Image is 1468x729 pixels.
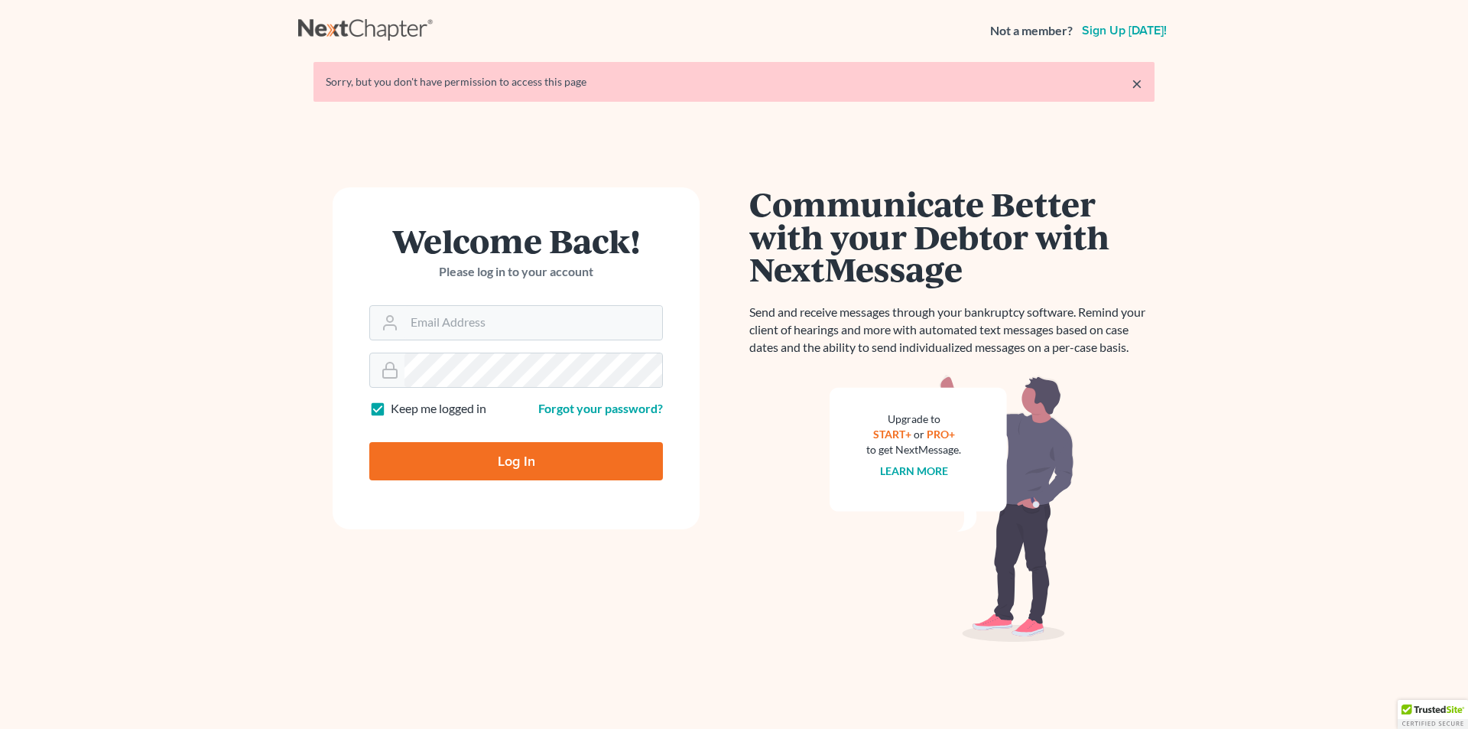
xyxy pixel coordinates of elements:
input: Email Address [404,306,662,340]
a: × [1132,74,1142,93]
h1: Welcome Back! [369,224,663,257]
div: Sorry, but you don't have permission to access this page [326,74,1142,89]
img: nextmessage_bg-59042aed3d76b12b5cd301f8e5b87938c9018125f34e5fa2b7a6b67550977c72.svg [830,375,1074,643]
a: START+ [873,428,911,441]
label: Keep me logged in [391,400,486,418]
p: Send and receive messages through your bankruptcy software. Remind your client of hearings and mo... [749,304,1155,356]
a: Learn more [880,464,948,477]
h1: Communicate Better with your Debtor with NextMessage [749,187,1155,285]
strong: Not a member? [990,22,1073,40]
a: Forgot your password? [538,401,663,415]
div: to get NextMessage. [866,442,961,457]
a: PRO+ [927,428,955,441]
p: Please log in to your account [369,263,663,281]
span: or [914,428,924,441]
div: Upgrade to [866,412,961,427]
div: TrustedSite Certified [1398,700,1468,729]
a: Sign up [DATE]! [1079,24,1170,37]
input: Log In [369,442,663,480]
